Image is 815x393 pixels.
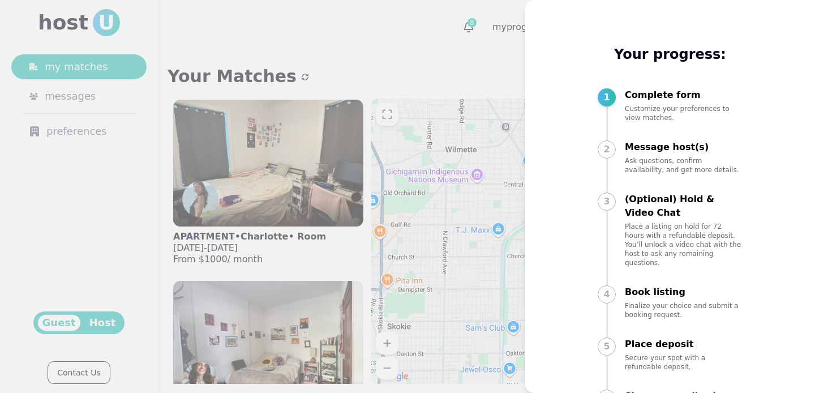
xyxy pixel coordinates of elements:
[625,140,743,154] p: Message host(s)
[598,88,616,106] div: 1
[598,45,743,63] p: Your progress:
[625,88,743,102] p: Complete form
[625,222,743,267] p: Place a listing on hold for 72 hours with a refundable deposit. You’ll unlock a video chat with t...
[625,285,743,299] p: Book listing
[598,193,616,211] div: 3
[625,193,743,220] p: (Optional) Hold & Video Chat
[598,338,616,356] div: 5
[625,301,743,319] p: Finalize your choice and submit a booking request.
[625,156,743,174] p: Ask questions, confirm availability, and get more details.
[598,140,616,159] div: 2
[625,338,743,351] p: Place deposit
[625,104,743,122] p: Customize your preferences to view matches.
[625,353,743,371] p: Secure your spot with a refundable deposit.
[598,285,616,304] div: 4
